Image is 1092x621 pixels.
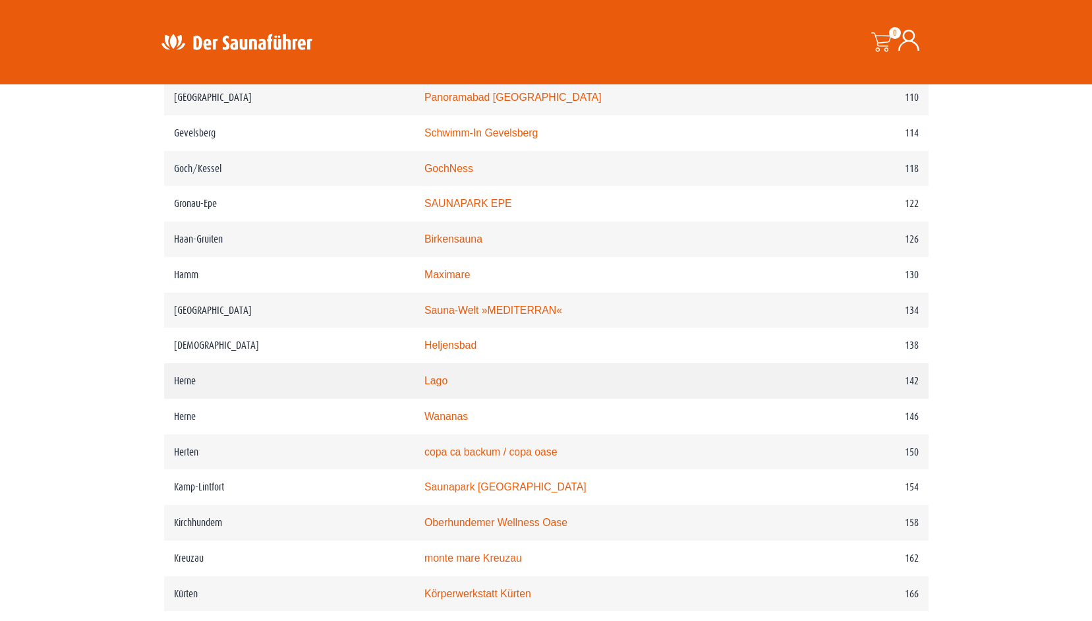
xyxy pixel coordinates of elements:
td: 162 [791,541,928,576]
a: Saunapark [GEOGRAPHIC_DATA] [424,481,587,492]
a: Oberhundemer Wellness Oase [424,517,567,528]
a: Birkensauna [424,233,482,245]
td: Gronau-Epe [164,186,415,222]
td: 130 [791,257,928,293]
td: Kamp-Lintfort [164,469,415,505]
a: Heljensbad [424,340,476,351]
a: copa ca backum / copa oase [424,446,558,458]
a: Sauna-Welt »MEDITERRAN« [424,305,562,316]
td: Haan-Gruiten [164,222,415,257]
td: Herne [164,399,415,434]
td: 142 [791,363,928,399]
a: Wananas [424,411,468,422]
td: [GEOGRAPHIC_DATA] [164,293,415,328]
a: GochNess [424,163,473,174]
td: 138 [791,328,928,363]
td: 166 [791,576,928,612]
a: Maximare [424,269,470,280]
span: 0 [889,27,901,39]
a: Körperwerkstatt Kürten [424,588,531,599]
a: SAUNAPARK EPE [424,198,512,209]
a: Panoramabad [GEOGRAPHIC_DATA] [424,92,602,103]
td: 158 [791,505,928,541]
a: Schwimm-In Gevelsberg [424,127,538,138]
td: 110 [791,80,928,115]
td: Kirchhundem [164,505,415,541]
a: monte mare Kreuzau [424,552,522,564]
a: Lago [424,375,447,386]
td: Herne [164,363,415,399]
td: [DEMOGRAPHIC_DATA] [164,328,415,363]
td: 150 [791,434,928,470]
td: Kreuzau [164,541,415,576]
td: 154 [791,469,928,505]
td: Kürten [164,576,415,612]
td: 134 [791,293,928,328]
td: Herten [164,434,415,470]
td: 146 [791,399,928,434]
td: Gevelsberg [164,115,415,151]
td: [GEOGRAPHIC_DATA] [164,80,415,115]
td: 118 [791,151,928,187]
td: Hamm [164,257,415,293]
td: Goch/Kessel [164,151,415,187]
td: 126 [791,222,928,257]
td: 122 [791,186,928,222]
td: 114 [791,115,928,151]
